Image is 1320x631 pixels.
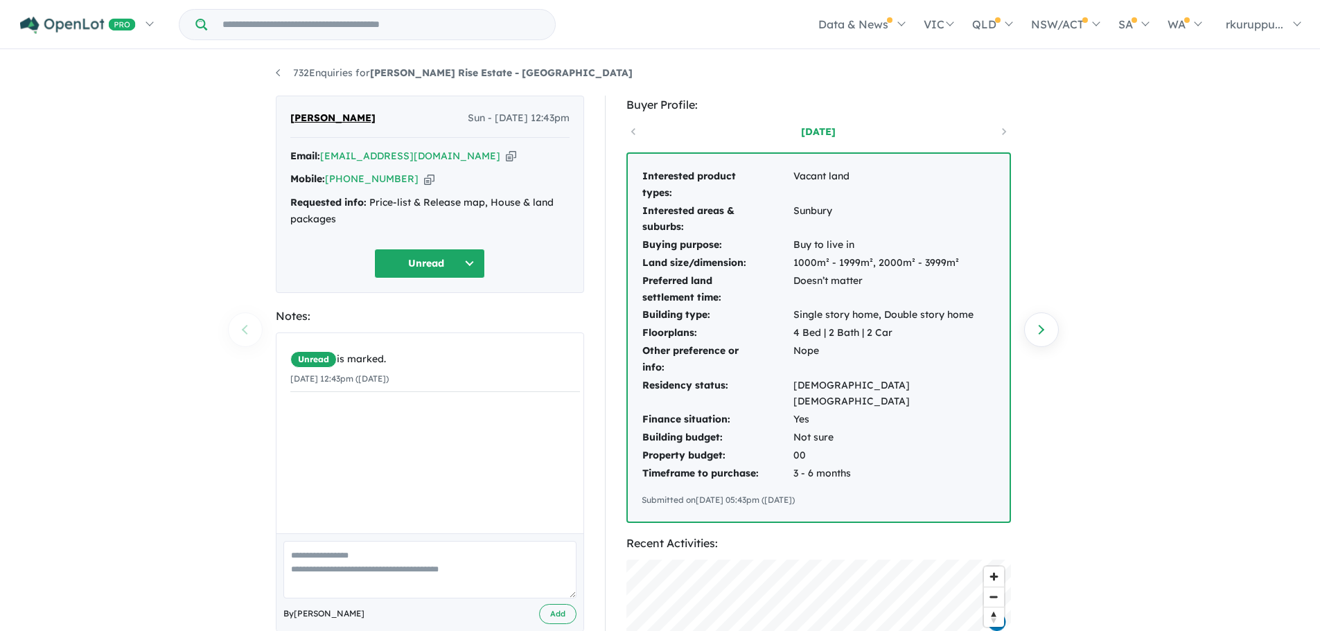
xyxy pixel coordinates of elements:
span: Reset bearing to north [984,607,1004,627]
nav: breadcrumb [276,65,1045,82]
td: Property budget: [642,447,793,465]
td: Floorplans: [642,324,793,342]
td: Timeframe to purchase: [642,465,793,483]
td: Doesn’t matter [793,272,996,307]
button: Zoom in [984,567,1004,587]
strong: Requested info: [290,196,367,208]
a: [DATE] [759,125,877,139]
td: Land size/dimension: [642,254,793,272]
td: Interested product types: [642,168,793,202]
td: 1000m² - 1999m², 2000m² - 3999m² [793,254,996,272]
strong: Email: [290,150,320,162]
td: Building budget: [642,429,793,447]
span: By [PERSON_NAME] [283,607,364,621]
div: Submitted on [DATE] 05:43pm ([DATE]) [642,493,996,507]
td: Interested areas & suburbs: [642,202,793,237]
span: Zoom out [984,587,1004,607]
button: Copy [506,149,516,163]
strong: [PERSON_NAME] Rise Estate - [GEOGRAPHIC_DATA] [370,66,633,79]
td: Vacant land [793,168,996,202]
input: Try estate name, suburb, builder or developer [210,10,552,39]
td: Residency status: [642,377,793,411]
span: Sun - [DATE] 12:43pm [468,110,570,127]
td: [DEMOGRAPHIC_DATA] [DEMOGRAPHIC_DATA] [793,377,996,411]
div: Buyer Profile: [626,96,1011,114]
td: Sunbury [793,202,996,237]
button: Unread [374,249,485,278]
td: Buying purpose: [642,236,793,254]
button: Zoom out [984,587,1004,607]
td: Building type: [642,306,793,324]
a: [PHONE_NUMBER] [325,172,419,185]
div: Notes: [276,307,584,326]
strong: Mobile: [290,172,325,185]
img: Openlot PRO Logo White [20,17,136,34]
td: 4 Bed | 2 Bath | 2 Car [793,324,996,342]
td: Single story home, Double story home [793,306,996,324]
td: 00 [793,447,996,465]
div: Price-list & Release map, House & land packages [290,195,570,228]
td: 3 - 6 months [793,465,996,483]
a: 732Enquiries for[PERSON_NAME] Rise Estate - [GEOGRAPHIC_DATA] [276,66,633,79]
span: [PERSON_NAME] [290,110,376,127]
div: is marked. [290,351,580,368]
small: [DATE] 12:43pm ([DATE]) [290,373,389,384]
button: Copy [424,172,434,186]
span: rkuruppu... [1226,17,1283,31]
td: Preferred land settlement time: [642,272,793,307]
button: Reset bearing to north [984,607,1004,627]
td: Finance situation: [642,411,793,429]
button: Add [539,604,577,624]
span: Unread [290,351,337,368]
td: Other preference or info: [642,342,793,377]
td: Yes [793,411,996,429]
td: Buy to live in [793,236,996,254]
div: Recent Activities: [626,534,1011,553]
td: Not sure [793,429,996,447]
td: Nope [793,342,996,377]
a: [EMAIL_ADDRESS][DOMAIN_NAME] [320,150,500,162]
